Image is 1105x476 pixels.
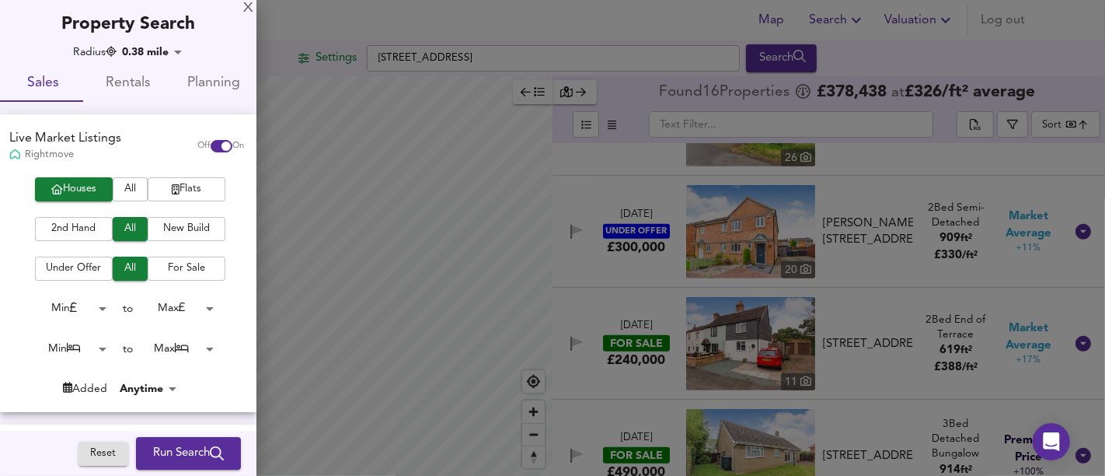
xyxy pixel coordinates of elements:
button: All [113,177,148,201]
div: Radius [73,44,117,60]
button: Houses [35,177,113,201]
span: Off [197,140,211,152]
button: Under Offer [35,257,113,281]
div: X [243,3,253,14]
span: Planning [180,72,247,96]
span: Flats [155,180,218,198]
div: 0.38 mile [117,44,187,60]
div: Anytime [115,381,182,397]
span: All [120,180,140,198]
img: Rightmove [9,149,21,162]
span: Under Offer [43,260,105,278]
span: On [232,140,244,152]
span: Rentals [95,72,162,96]
div: Max [134,337,219,361]
span: For Sale [155,260,218,278]
div: Min [26,296,112,320]
div: Min [26,337,112,361]
div: Added [63,381,107,397]
span: Reset [86,445,120,463]
div: to [124,301,134,317]
button: Flats [148,177,225,201]
span: Sales [9,72,76,96]
button: New Build [148,217,225,241]
span: All [120,260,140,278]
button: Reset [78,442,128,466]
button: All [113,217,148,241]
div: Max [134,296,219,320]
span: New Build [155,220,218,238]
button: All [113,257,148,281]
button: For Sale [148,257,225,281]
span: 2nd Hand [43,220,105,238]
span: All [120,220,140,238]
div: Rightmove [9,148,121,162]
div: Open Intercom Messenger [1033,423,1070,460]
div: to [124,341,134,357]
span: Houses [43,180,105,198]
button: Run Search [136,437,241,470]
span: Run Search [153,443,224,464]
button: 2nd Hand [35,217,113,241]
div: Live Market Listings [9,130,121,148]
